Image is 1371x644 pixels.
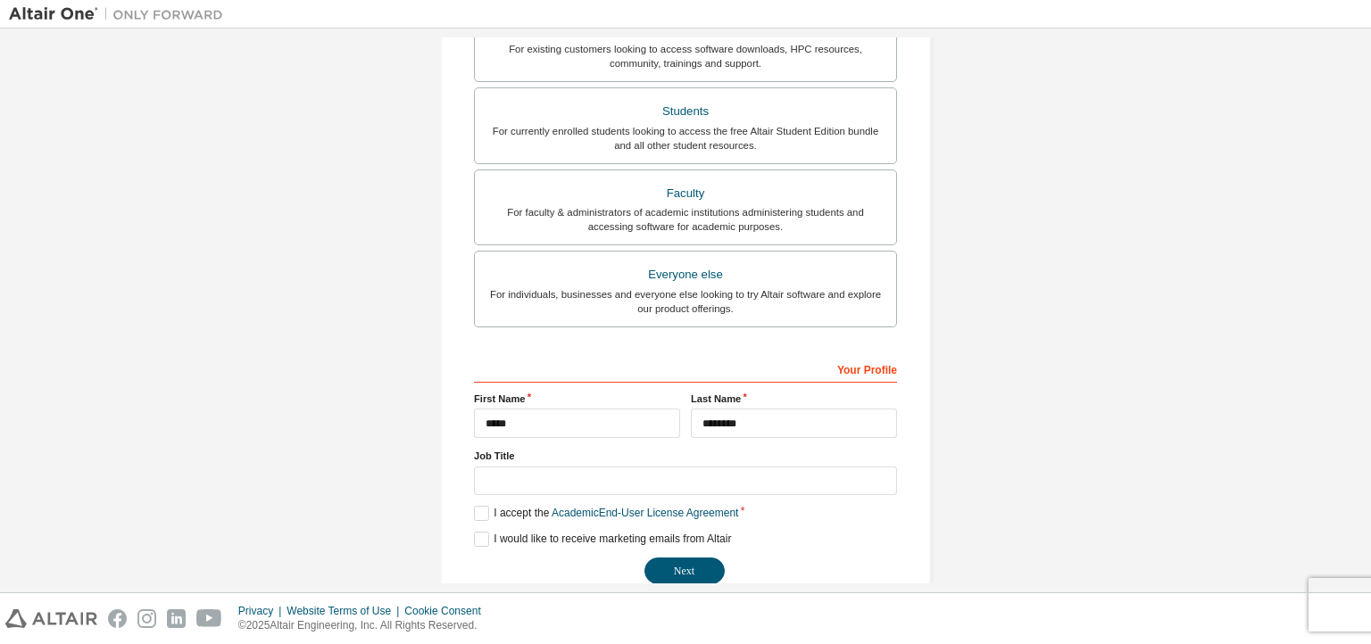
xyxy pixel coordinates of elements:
label: I would like to receive marketing emails from Altair [474,532,731,547]
img: youtube.svg [196,609,222,628]
a: Academic End-User License Agreement [552,507,738,519]
img: Altair One [9,5,232,23]
label: Job Title [474,449,897,463]
p: © 2025 Altair Engineering, Inc. All Rights Reserved. [238,618,492,633]
div: For currently enrolled students looking to access the free Altair Student Edition bundle and all ... [486,124,885,153]
div: Cookie Consent [404,604,491,618]
div: Your Profile [474,354,897,383]
label: Last Name [691,392,897,406]
div: Faculty [486,181,885,206]
div: Everyone else [486,262,885,287]
label: I accept the [474,506,738,521]
div: Students [486,99,885,124]
img: facebook.svg [108,609,127,628]
label: First Name [474,392,680,406]
button: Next [644,557,725,584]
div: For existing customers looking to access software downloads, HPC resources, community, trainings ... [486,42,885,70]
img: linkedin.svg [167,609,186,628]
img: instagram.svg [137,609,156,628]
div: Website Terms of Use [287,604,404,618]
img: altair_logo.svg [5,609,97,628]
div: For faculty & administrators of academic institutions administering students and accessing softwa... [486,205,885,234]
div: Privacy [238,604,287,618]
div: For individuals, businesses and everyone else looking to try Altair software and explore our prod... [486,287,885,316]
